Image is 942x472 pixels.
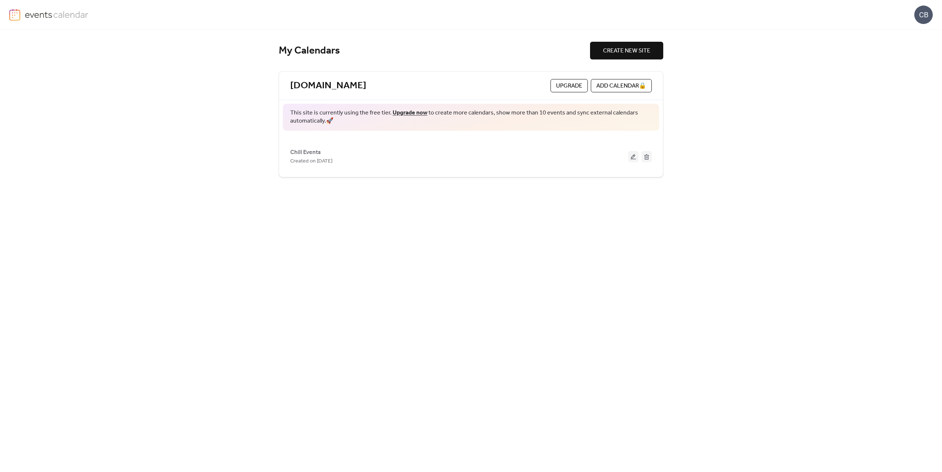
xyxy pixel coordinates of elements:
[279,44,590,57] div: My Calendars
[556,82,582,90] span: Upgrade
[290,157,332,166] span: Created on [DATE]
[25,9,89,20] img: logo-type
[290,109,652,126] span: This site is currently using the free tier. to create more calendars, show more than 10 events an...
[550,79,588,92] button: Upgrade
[914,6,933,24] div: CB
[290,150,321,154] a: Chill Events
[393,107,427,119] a: Upgrade now
[290,80,366,92] a: [DOMAIN_NAME]
[9,9,20,21] img: logo
[290,148,321,157] span: Chill Events
[590,42,663,59] button: CREATE NEW SITE
[603,47,650,55] span: CREATE NEW SITE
